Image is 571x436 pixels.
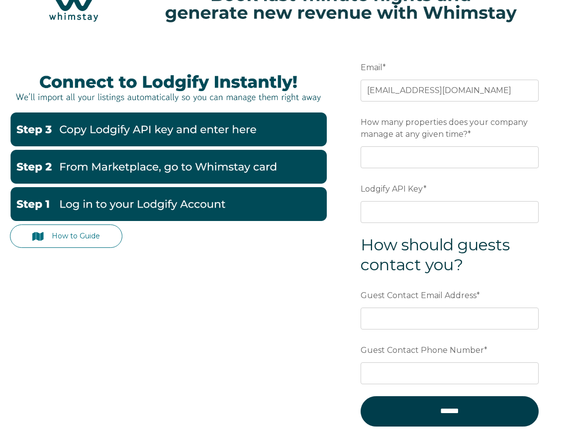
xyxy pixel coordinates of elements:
[10,224,122,248] a: How to Guide
[361,288,476,303] span: Guest Contact Email Address
[10,112,327,146] img: Lodgify3
[10,187,327,221] img: Lodgify1
[10,66,327,109] img: LodgifyBanner
[361,181,423,197] span: Lodgify API Key
[361,114,528,142] span: How many properties does your company manage at any given time?
[361,60,382,75] span: Email
[10,150,327,184] img: Lodgify2
[361,235,510,274] span: How should guests contact you?
[361,342,484,358] span: Guest Contact Phone Number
